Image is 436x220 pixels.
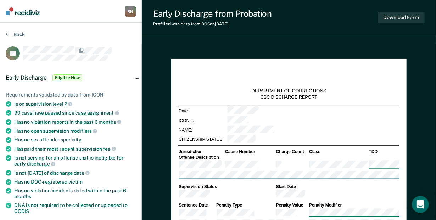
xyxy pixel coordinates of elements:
span: months [99,119,121,125]
div: Early Discharge from Probation [153,8,272,19]
span: 2 [65,101,73,106]
div: CBC DISCHARGE REPORT [261,94,317,100]
th: Start Date [276,184,399,190]
div: R H [125,6,136,17]
th: Offense Description [178,155,225,160]
button: Back [6,31,25,37]
th: Penalty Type [216,202,275,208]
div: Has no violation reports in the past 6 [14,119,136,125]
span: date [74,170,89,176]
span: fee [103,146,116,152]
div: Has no DOC-registered [14,179,136,185]
th: Charge Count [276,149,309,155]
div: 90 days have passed since case [14,110,136,116]
th: Cause Number [225,149,275,155]
div: Has no sex offender [14,137,136,143]
span: CODIS [14,208,29,214]
div: Open Intercom Messenger [412,196,429,213]
button: RH [125,6,136,17]
div: Prefilled with data from IDOC on [DATE] . [153,22,272,27]
td: CITIZENSHIP STATUS: [178,135,227,144]
div: Is on supervision level [14,101,136,107]
div: DEPARTMENT OF CORRECTIONS [251,88,326,94]
td: Date: [178,106,227,116]
span: months [14,193,31,199]
td: NAME: [178,125,227,135]
div: Has no violation incidents dated within the past 6 [14,188,136,200]
th: Class [309,149,368,155]
span: specialty [61,137,82,143]
button: Download Form [378,12,425,23]
div: Has paid their most recent supervision [14,146,136,152]
th: Penalty Value [276,202,309,208]
div: Is not serving for an offense that is ineligible for early [14,155,136,167]
div: Has no open supervision [14,128,136,134]
span: victim [68,179,83,185]
img: Recidiviz [6,7,40,15]
th: Supervision Status [178,184,275,190]
td: ICON #: [178,116,227,125]
span: Eligible Now [52,74,83,81]
div: Is not [DATE] of discharge [14,170,136,176]
div: Requirements validated by data from ICON [6,92,136,98]
span: assignment [87,110,119,116]
span: discharge [27,161,55,167]
th: TDD [369,149,399,155]
div: DNA is not required to be collected or uploaded to [14,202,136,214]
span: modifiers [70,128,97,134]
th: Penalty Modifier [309,202,399,208]
th: Jurisdiction [178,149,225,155]
th: Sentence Date [178,202,216,208]
span: Early Discharge [6,74,47,81]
